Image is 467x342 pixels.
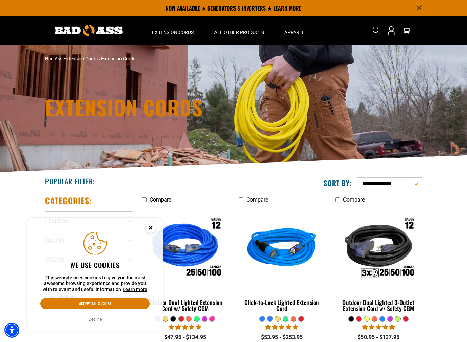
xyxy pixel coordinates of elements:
a: Bad Ass Extension Cords [45,56,98,61]
h2: Popular Filter: [45,177,95,186]
summary: Extension Cords [142,16,204,45]
span: Extension Cords [152,29,194,35]
span: Compare [343,196,365,203]
span: Compare [150,196,171,203]
div: $47.95 - $134.95 [142,333,228,341]
h2: Categories: [45,195,92,206]
a: Outdoor Dual Lighted Extension Cord w/ Safety CGM Outdoor Dual Lighted Extension Cord w/ Safety CGM [142,206,228,316]
p: This website uses cookies to give you the most awesome browsing experience and provide you with r... [40,275,150,293]
button: Decline [87,316,104,323]
div: $50.95 - $137.95 [335,333,422,341]
img: Outdoor Dual Lighted 3-Outlet Extension Cord w/ Safety CGM [336,210,421,288]
nav: breadcrumbs [45,55,293,62]
a: Outdoor Dual Lighted 3-Outlet Extension Cord w/ Safety CGM Outdoor Dual Lighted 3-Outlet Extensio... [335,206,422,316]
span: 4.87 stars [265,324,298,330]
summary: Search [371,25,382,36]
a: cart [401,26,412,35]
span: 4.83 stars [169,324,201,330]
span: Compare [246,196,268,203]
div: Outdoor Dual Lighted 3-Outlet Extension Cord w/ Safety CGM [335,299,422,311]
span: Extension Cords [101,56,135,61]
img: blue [239,210,324,288]
a: Open this option [386,16,397,45]
div: Accessibility Menu [4,323,19,338]
span: › [99,56,100,61]
h2: We use cookies [40,261,150,269]
img: Bad Ass Extension Cords [55,25,123,36]
a: This website uses cookies to give you the most awesome browsing experience and provide you with r... [123,287,147,292]
summary: Length [45,211,132,230]
aside: Cookie Consent [27,218,163,331]
span: All Other Products [214,29,264,35]
div: Click-to-Lock Lighted Extension Cord [239,299,325,311]
summary: All Other Products [204,16,274,45]
button: Close this option [138,218,163,239]
label: Sort by: [324,178,352,187]
summary: Apparel [274,16,315,45]
h1: Extension Cords [45,97,293,117]
span: Apparel [284,29,305,35]
img: Outdoor Dual Lighted Extension Cord w/ Safety CGM [143,210,228,288]
button: Accept all & close [40,298,150,309]
a: blue Click-to-Lock Lighted Extension Cord [239,206,325,316]
div: $53.95 - $253.95 [239,333,325,341]
span: 4.80 stars [362,324,395,330]
span: Length [45,217,69,225]
div: Outdoor Dual Lighted Extension Cord w/ Safety CGM [142,299,228,311]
